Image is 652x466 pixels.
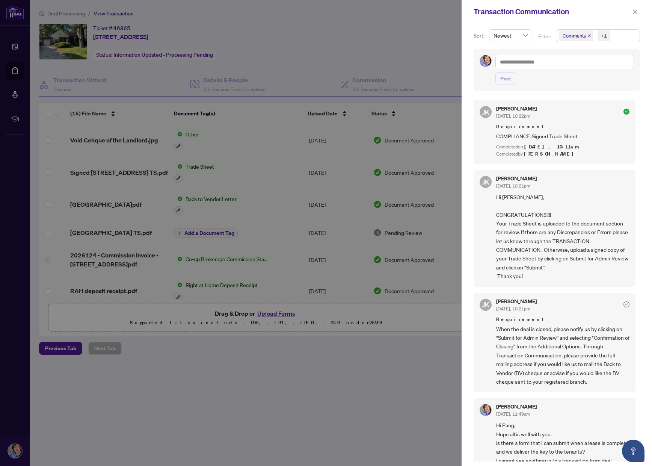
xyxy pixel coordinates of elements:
span: check-circle [623,301,629,307]
span: Hi [PERSON_NAME], CONGRATULATIONS!!!! Your Trade Sheet is uploaded to the document section for re... [496,193,629,281]
span: [DATE], 10:21pm [496,183,530,189]
span: JK [482,177,489,187]
p: Sort: [474,32,486,40]
div: +1 [601,32,607,39]
span: COMPLIANCE: Signed Trade Sheet [496,132,629,141]
span: Newest [494,30,528,41]
div: Completed by [496,151,629,158]
span: close [587,34,591,38]
span: [DATE], 10:22pm [496,113,530,119]
p: Filter: [538,32,552,41]
h5: [PERSON_NAME] [496,299,537,304]
span: [DATE], 11:49am [496,411,530,417]
span: JK [482,107,489,117]
h5: [PERSON_NAME] [496,106,537,111]
div: Completed on [496,144,629,151]
span: close [632,9,638,14]
span: check-circle [623,109,629,115]
span: Requirement [496,123,629,130]
span: [DATE], 10:21pm [496,306,530,312]
h5: [PERSON_NAME] [496,176,537,181]
span: [PERSON_NAME] [524,151,578,157]
div: Transaction Communication [474,6,630,17]
span: Comments [563,32,586,39]
img: Profile Icon [480,404,491,416]
span: [DATE], 10:11am [524,144,580,150]
h5: [PERSON_NAME] [496,404,537,409]
span: When the deal is closed, please notify us by clicking on “Submit for Admin Review” and selecting ... [496,325,629,386]
span: Comments [559,30,593,41]
button: Open asap [622,440,644,462]
span: JK [482,299,489,310]
span: Requirement [496,316,629,323]
button: Post [495,72,516,85]
img: Profile Icon [480,55,491,67]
